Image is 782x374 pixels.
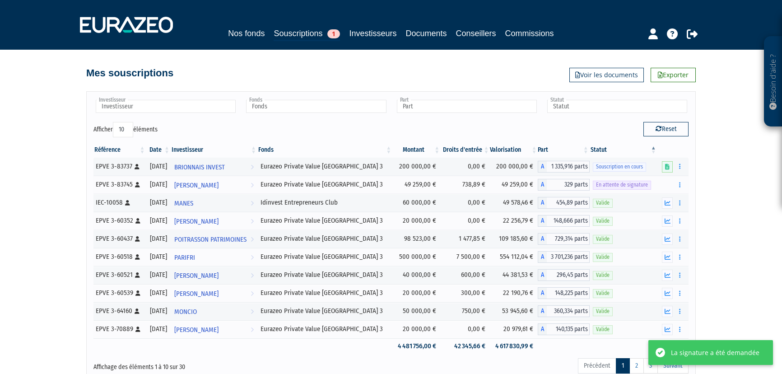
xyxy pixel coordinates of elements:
a: [PERSON_NAME] [171,176,257,194]
a: Exporter [651,68,696,82]
a: Documents [406,27,447,40]
td: 200 000,00 € [490,158,538,176]
div: La signature a été demandée [671,348,759,357]
i: Voir l'investisseur [251,304,254,320]
td: 7 500,00 € [441,248,490,266]
div: A - Eurazeo Private Value Europe 3 [538,323,589,335]
td: 49 578,46 € [490,194,538,212]
td: 4 617 830,99 € [490,338,538,354]
div: A - Eurazeo Private Value Europe 3 [538,251,589,263]
div: [DATE] [149,306,168,316]
div: [DATE] [149,198,168,207]
td: 0,00 € [441,194,490,212]
div: IEC-10058 [96,198,143,207]
td: 500 000,00 € [392,248,441,266]
th: Statut : activer pour trier la colonne par ordre d&eacute;croissant [590,142,657,158]
span: BRIONNAIS INVEST [174,159,225,176]
div: [DATE] [149,180,168,189]
span: 148,225 parts [547,287,589,299]
td: 42 345,66 € [441,338,490,354]
a: MONCIO [171,302,257,320]
div: A - Eurazeo Private Value Europe 3 [538,287,589,299]
i: Voir l'investisseur [251,231,254,248]
a: Conseillers [456,27,496,40]
a: MANES [171,194,257,212]
i: Voir l'investisseur [251,267,254,284]
span: Valide [593,289,613,298]
span: 1 335,916 parts [547,161,589,173]
th: Droits d'entrée: activer pour trier la colonne par ordre croissant [441,142,490,158]
div: EPVE 3-60539 [96,288,143,298]
div: Idinvest Entrepreneurs Club [261,198,389,207]
div: Affichage des éléments 1 à 10 sur 30 [93,357,334,372]
div: Eurazeo Private Value [GEOGRAPHIC_DATA] 3 [261,324,389,334]
span: A [538,197,547,209]
div: EPVE 3-60437 [96,234,143,243]
td: 0,00 € [441,212,490,230]
span: [PERSON_NAME] [174,213,219,230]
td: 20 000,00 € [392,284,441,302]
a: Souscriptions1 [274,27,340,41]
span: Valide [593,235,613,243]
th: Part: activer pour trier la colonne par ordre croissant [538,142,589,158]
div: Eurazeo Private Value [GEOGRAPHIC_DATA] 3 [261,270,389,280]
span: POITRASSON PATRIMOINES [174,231,247,248]
td: 20 000,00 € [392,320,441,338]
span: A [538,287,547,299]
div: [DATE] [149,234,168,243]
a: 1 [616,358,630,374]
td: 49 259,00 € [392,176,441,194]
i: Voir l'investisseur [251,322,254,338]
span: [PERSON_NAME] [174,285,219,302]
div: [DATE] [149,288,168,298]
div: EPVE 3-83745 [96,180,143,189]
td: 53 945,60 € [490,302,538,320]
i: [Français] Personne physique [125,200,130,206]
div: [DATE] [149,270,168,280]
span: PARIFRI [174,249,195,266]
td: 22 256,79 € [490,212,538,230]
div: [DATE] [149,252,168,262]
div: Eurazeo Private Value [GEOGRAPHIC_DATA] 3 [261,234,389,243]
i: [Français] Personne physique [135,327,140,332]
div: EPVE 3-60352 [96,216,143,225]
td: 4 481 756,00 € [392,338,441,354]
span: [PERSON_NAME] [174,177,219,194]
div: EPVE 3-83737 [96,162,143,171]
div: [DATE] [149,216,168,225]
i: [Français] Personne physique [135,164,140,169]
span: A [538,269,547,281]
td: 600,00 € [441,266,490,284]
td: 44 381,53 € [490,266,538,284]
i: Voir l'investisseur [251,195,254,212]
div: EPVE 3-60521 [96,270,143,280]
button: Reset [643,122,689,136]
span: A [538,305,547,317]
div: A - Eurazeo Private Value Europe 3 [538,233,589,245]
span: Valide [593,217,613,225]
div: Eurazeo Private Value [GEOGRAPHIC_DATA] 3 [261,216,389,225]
div: Eurazeo Private Value [GEOGRAPHIC_DATA] 3 [261,180,389,189]
span: A [538,323,547,335]
i: Voir l'investisseur [251,249,254,266]
td: 109 185,60 € [490,230,538,248]
div: EPVE 3-60518 [96,252,143,262]
span: Valide [593,253,613,262]
img: 1732889491-logotype_eurazeo_blanc_rvb.png [80,17,173,33]
a: Commissions [505,27,554,40]
span: 148,666 parts [547,215,589,227]
div: Eurazeo Private Value [GEOGRAPHIC_DATA] 3 [261,288,389,298]
select: Afficheréléments [113,122,133,137]
div: Eurazeo Private Value [GEOGRAPHIC_DATA] 3 [261,306,389,316]
i: Voir l'investisseur [251,177,254,194]
span: 140,135 parts [547,323,589,335]
a: [PERSON_NAME] [171,212,257,230]
div: Eurazeo Private Value [GEOGRAPHIC_DATA] 3 [261,252,389,262]
span: 454,89 parts [547,197,589,209]
a: [PERSON_NAME] [171,320,257,338]
td: 49 259,00 € [490,176,538,194]
a: POITRASSON PATRIMOINES [171,230,257,248]
p: Besoin d'aide ? [768,41,778,122]
div: A - Eurazeo Private Value Europe 3 [538,161,589,173]
div: [DATE] [149,324,168,334]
